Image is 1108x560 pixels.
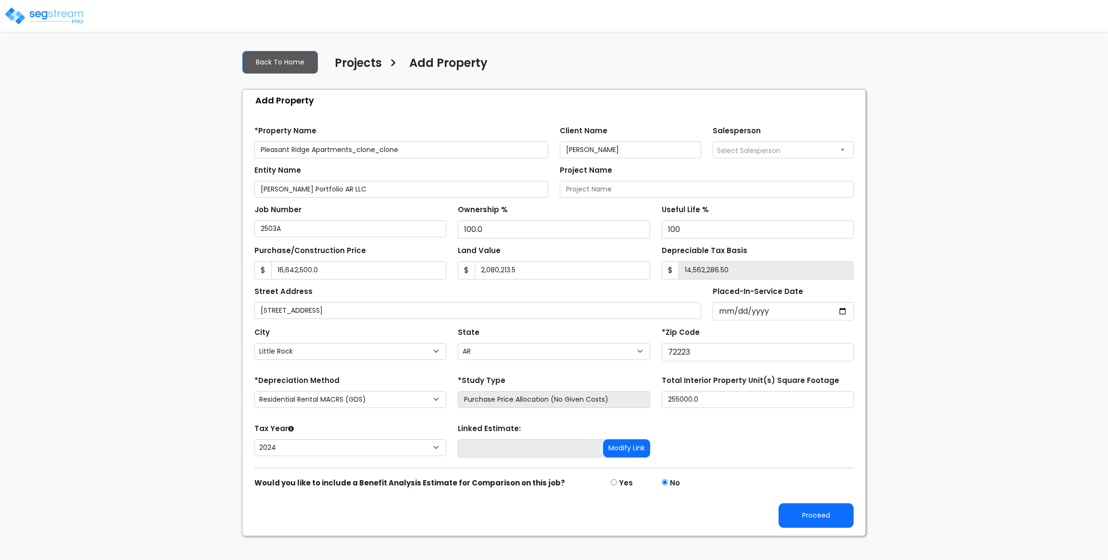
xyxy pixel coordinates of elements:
label: Purchase/Construction Price [254,245,366,256]
input: Land Value [475,261,650,280]
label: Depreciable Tax Basis [662,245,747,256]
input: Useful Life % [662,220,854,239]
label: *Property Name [254,126,316,137]
input: Entity Name [254,181,548,198]
input: Client Name [560,141,701,158]
a: Back To Home [242,51,318,74]
label: Street Address [254,286,313,297]
button: Proceed [779,503,854,528]
label: Land Value [458,245,501,256]
label: Job Number [254,204,302,216]
span: $ [458,261,475,280]
input: Zip Code [662,343,854,361]
label: Ownership % [458,204,508,216]
label: Salesperson [713,126,761,137]
div: Add Property [248,90,865,111]
h4: Projects [335,56,382,73]
img: logo_pro_r.png [4,6,86,25]
label: Entity Name [254,165,301,176]
input: Job Number [254,220,446,237]
h3: > [389,55,397,74]
button: Modify Link [603,439,650,458]
span: $ [254,261,272,280]
label: *Zip Code [662,327,700,338]
label: Project Name [560,165,612,176]
h4: Add Property [409,56,488,73]
input: Purchase or Construction Price [271,261,446,280]
input: total square foot [662,391,854,408]
label: Placed-In-Service Date [713,286,803,297]
label: Yes [619,478,633,489]
input: 0.00 [679,261,854,280]
input: Property Name [254,141,548,158]
label: No [670,478,680,489]
input: Ownership % [458,220,650,239]
input: Project Name [560,181,854,198]
label: State [458,327,479,338]
span: $ [662,261,679,280]
a: Projects [327,56,382,76]
label: Client Name [560,126,607,137]
input: Street Address [254,302,701,319]
label: *Study Type [458,375,505,386]
a: Add Property [402,56,488,76]
label: *Depreciation Method [254,375,340,386]
label: Total Interior Property Unit(s) Square Footage [662,375,839,386]
span: Select Salesperson [717,146,781,155]
label: City [254,327,270,338]
strong: Would you like to include a Benefit Analysis Estimate for Comparison on this job? [254,478,565,488]
label: Linked Estimate: [458,423,521,434]
label: Useful Life % [662,204,709,216]
label: Tax Year [254,423,294,434]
